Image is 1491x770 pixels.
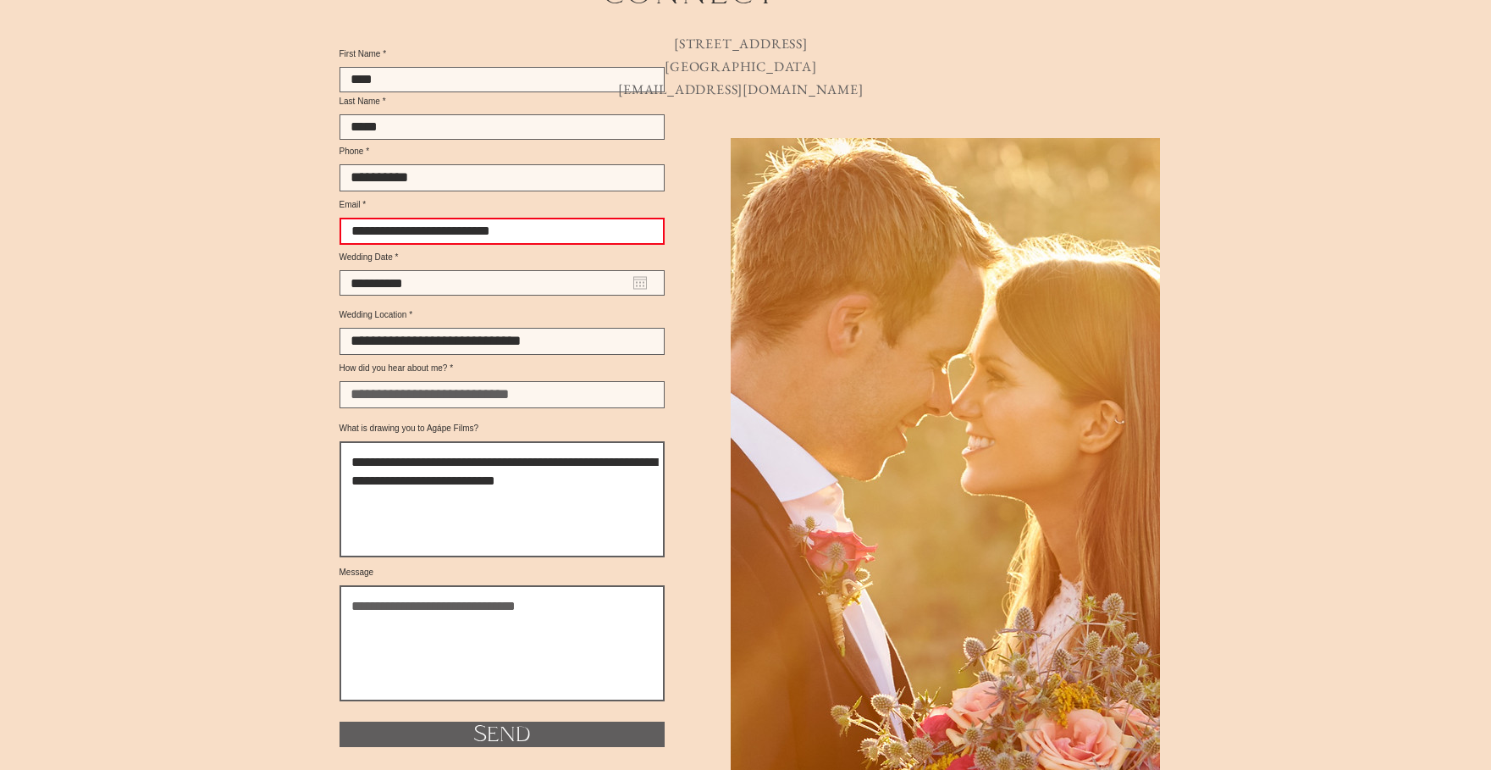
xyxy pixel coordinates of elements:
[340,50,665,58] label: First Name
[633,276,647,290] button: Open calendar
[674,35,808,53] span: [STREET_ADDRESS]
[340,311,665,319] label: Wedding Location
[340,424,665,433] label: What is drawing you to Agápe Films?
[340,568,665,577] label: Message
[340,147,665,156] label: Phone
[618,80,863,98] a: [EMAIL_ADDRESS][DOMAIN_NAME]
[473,718,531,751] span: Send
[340,97,665,106] label: Last Name
[665,58,817,75] span: [GEOGRAPHIC_DATA]
[340,722,665,747] button: Send
[340,201,665,209] label: Email
[340,364,665,373] label: How did you hear about me?
[340,253,665,262] label: Wedding Date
